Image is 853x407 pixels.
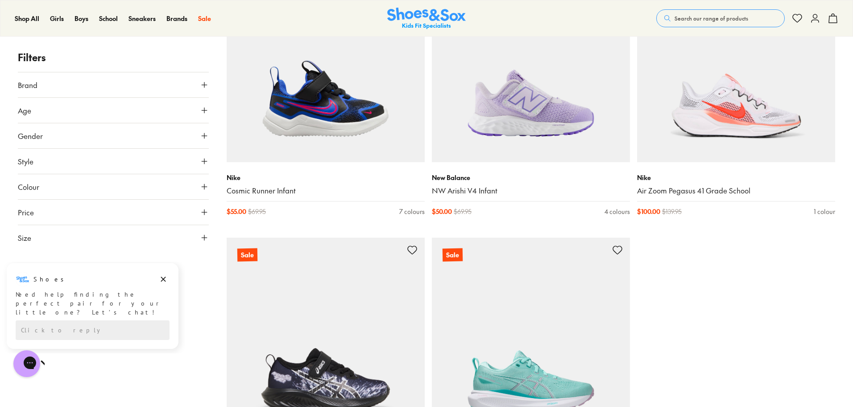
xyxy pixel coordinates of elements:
[443,248,463,262] p: Sale
[18,50,209,65] p: Filters
[166,14,187,23] a: Brands
[18,156,33,167] span: Style
[18,98,209,123] button: Age
[18,207,34,218] span: Price
[18,149,209,174] button: Style
[157,11,170,24] button: Dismiss campaign
[16,10,30,25] img: Shoes logo
[9,347,45,380] iframe: Gorgias live chat messenger
[18,80,37,90] span: Brand
[432,207,452,216] span: $ 50.00
[637,207,660,216] span: $ 100.00
[237,248,257,262] p: Sale
[432,173,630,182] p: New Balance
[454,207,472,216] span: $ 69.95
[387,8,466,29] a: Shoes & Sox
[16,28,170,55] div: Need help finding the perfect pair for your little one? Let’s chat!
[18,200,209,225] button: Price
[227,207,246,216] span: $ 55.00
[18,72,209,97] button: Brand
[18,181,39,192] span: Colour
[33,13,69,22] h3: Shoes
[656,9,785,27] button: Search our range of products
[18,123,209,148] button: Gender
[675,14,748,22] span: Search our range of products
[18,130,43,141] span: Gender
[128,14,156,23] a: Sneakers
[399,207,425,216] div: 7 colours
[387,8,466,29] img: SNS_Logo_Responsive.svg
[75,14,88,23] a: Boys
[662,207,682,216] span: $ 139.95
[7,1,178,87] div: Campaign message
[637,173,835,182] p: Nike
[198,14,211,23] a: Sale
[637,186,835,196] a: Air Zoom Pegasus 41 Grade School
[227,186,425,196] a: Cosmic Runner Infant
[99,14,118,23] a: School
[16,59,170,78] div: Reply to the campaigns
[605,207,630,216] div: 4 colours
[50,14,64,23] a: Girls
[18,174,209,199] button: Colour
[248,207,266,216] span: $ 69.95
[18,232,31,243] span: Size
[7,10,178,55] div: Message from Shoes. Need help finding the perfect pair for your little one? Let’s chat!
[18,105,31,116] span: Age
[432,186,630,196] a: NW Arishi V4 Infant
[18,225,209,250] button: Size
[15,14,39,23] a: Shop All
[227,173,425,182] p: Nike
[814,207,835,216] div: 1 colour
